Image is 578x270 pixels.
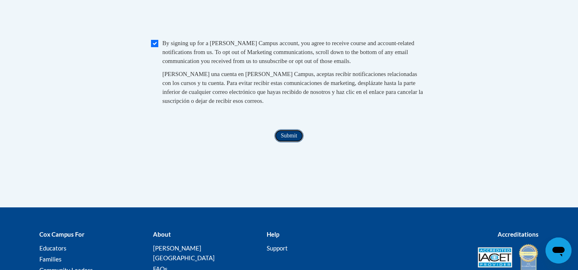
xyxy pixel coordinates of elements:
[162,71,423,104] span: [PERSON_NAME] una cuenta en [PERSON_NAME] Campus, aceptas recibir notificaciones relacionadas con...
[227,3,351,35] iframe: reCAPTCHA
[267,231,279,238] b: Help
[274,129,304,142] input: Submit
[478,247,512,268] img: Accredited IACET® Provider
[39,244,67,252] a: Educators
[153,231,171,238] b: About
[498,231,539,238] b: Accreditations
[162,40,414,64] span: By signing up for a [PERSON_NAME] Campus account, you agree to receive course and account-related...
[546,237,572,263] iframe: Button to launch messaging window
[39,255,62,263] a: Families
[153,244,215,261] a: [PERSON_NAME][GEOGRAPHIC_DATA]
[267,244,288,252] a: Support
[39,231,84,238] b: Cox Campus For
